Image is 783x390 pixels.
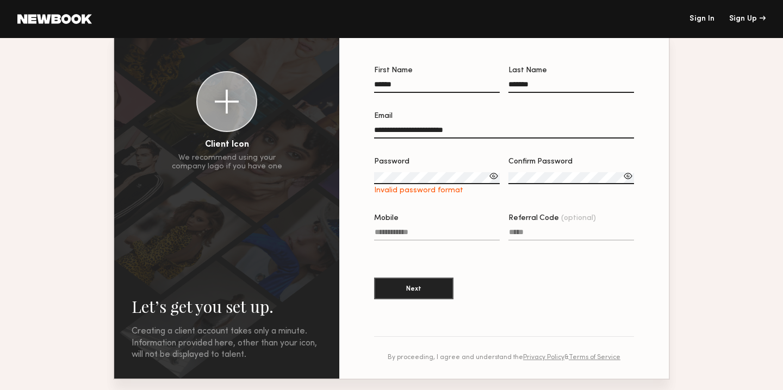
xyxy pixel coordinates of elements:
[508,80,634,93] input: Last Name
[689,15,714,23] a: Sign In
[508,215,634,222] div: Referral Code
[508,172,634,184] input: Confirm Password
[729,15,766,23] div: Sign Up
[561,215,596,222] span: (optional)
[374,126,634,139] input: Email
[374,80,500,93] input: First Name
[374,215,500,222] div: Mobile
[132,326,322,361] div: Creating a client account takes only a minute. Information provided here, other than your icon, w...
[172,154,282,171] div: We recommend using your company logo if you have one
[374,186,500,195] div: Invalid password format
[374,158,500,166] div: Password
[508,67,634,74] div: Last Name
[508,228,634,241] input: Referral Code(optional)
[508,158,634,166] div: Confirm Password
[374,112,634,120] div: Email
[374,67,500,74] div: First Name
[523,354,564,361] a: Privacy Policy
[374,354,634,361] div: By proceeding, I agree and understand the &
[374,228,500,241] input: Mobile
[132,295,322,317] h2: Let’s get you set up.
[205,141,249,149] div: Client Icon
[569,354,620,361] a: Terms of Service
[374,278,453,299] button: Next
[374,172,500,184] input: PasswordInvalid password format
